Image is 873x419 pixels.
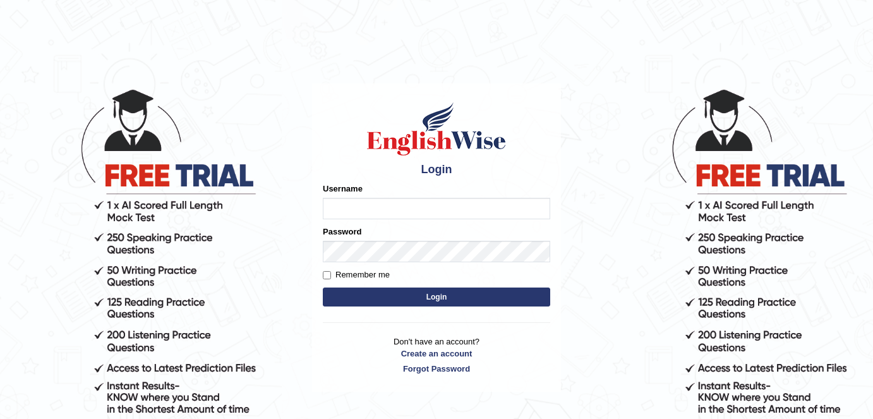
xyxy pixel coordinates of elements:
label: Remember me [323,269,390,281]
label: Password [323,226,361,238]
input: Remember me [323,271,331,279]
button: Login [323,288,550,307]
p: Don't have an account? [323,336,550,375]
img: Logo of English Wise sign in for intelligent practice with AI [364,100,509,157]
a: Forgot Password [323,363,550,375]
label: Username [323,183,363,195]
a: Create an account [323,348,550,360]
h4: Login [323,164,550,176]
